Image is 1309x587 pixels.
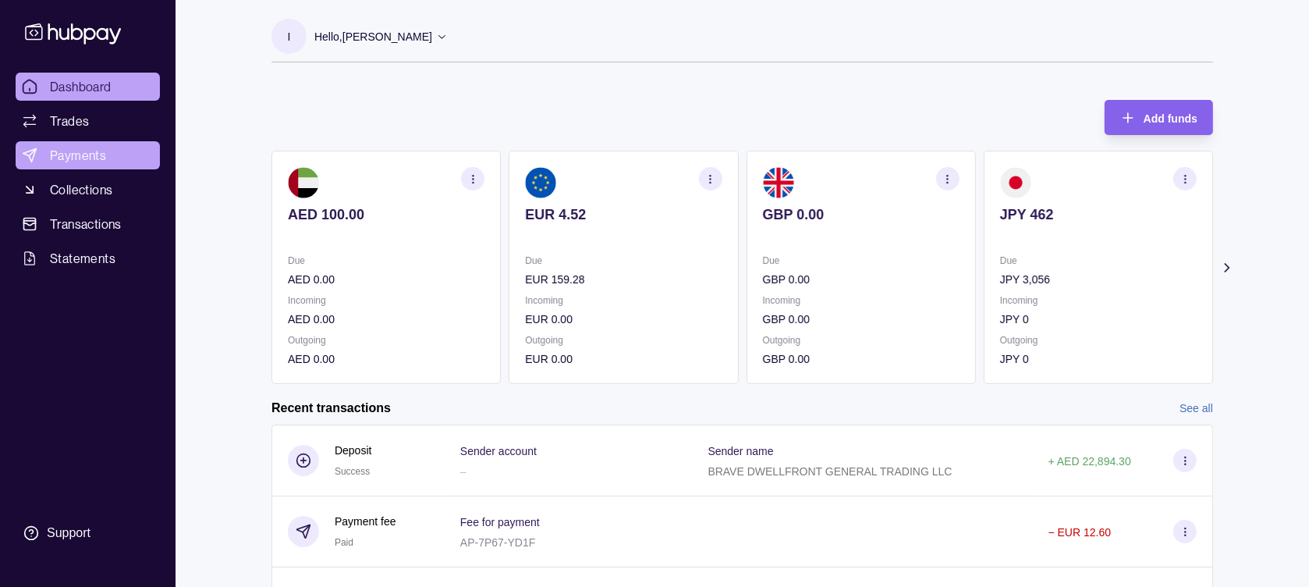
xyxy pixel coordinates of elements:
p: Outgoing [1000,332,1197,349]
p: JPY 3,056 [1000,271,1197,288]
p: Hello, [PERSON_NAME] [314,28,432,45]
p: Outgoing [763,332,960,349]
p: BRAVE DWELLFRONT GENERAL TRADING LLC [708,465,952,478]
a: Payments [16,141,160,169]
p: – [460,465,466,478]
span: Collections [50,180,112,199]
h2: Recent transactions [271,400,391,417]
p: JPY 462 [1000,206,1197,223]
p: Sender name [708,445,774,457]
p: AED 100.00 [288,206,484,223]
a: Statements [16,244,160,272]
a: Trades [16,107,160,135]
p: Deposit [335,442,371,459]
p: Incoming [288,292,484,309]
p: AED 0.00 [288,271,484,288]
img: jp [1000,167,1031,198]
p: Fee for payment [460,516,540,528]
span: Trades [50,112,89,130]
p: AED 0.00 [288,311,484,328]
p: JPY 0 [1000,350,1197,368]
p: GBP 0.00 [763,350,960,368]
p: − EUR 12.60 [1048,526,1112,539]
img: ae [288,167,319,198]
span: Transactions [50,215,122,233]
img: gb [763,167,794,198]
p: Due [288,252,484,269]
a: Support [16,517,160,550]
p: Due [763,252,960,269]
a: Transactions [16,210,160,238]
span: Dashboard [50,77,112,96]
p: GBP 0.00 [763,206,960,223]
span: Paid [335,537,353,548]
p: AED 0.00 [288,350,484,368]
p: I [288,28,291,45]
p: GBP 0.00 [763,311,960,328]
span: Statements [50,249,115,268]
p: Payment fee [335,513,396,530]
p: JPY 0 [1000,311,1197,328]
img: eu [525,167,556,198]
p: + AED 22,894.30 [1048,455,1131,468]
p: Due [525,252,722,269]
span: Payments [50,146,106,165]
p: Outgoing [525,332,722,349]
p: GBP 0.00 [763,271,960,288]
p: Incoming [763,292,960,309]
p: AP-7P67-YD1F [460,536,535,549]
a: Dashboard [16,73,160,101]
div: Support [47,525,90,542]
a: Collections [16,176,160,204]
span: Success [335,466,370,477]
p: Due [1000,252,1197,269]
p: EUR 0.00 [525,350,722,368]
span: Add funds [1144,112,1197,125]
p: EUR 4.52 [525,206,722,223]
p: EUR 159.28 [525,271,722,288]
p: Incoming [525,292,722,309]
p: EUR 0.00 [525,311,722,328]
a: See all [1180,400,1213,417]
p: Sender account [460,445,537,457]
button: Add funds [1105,100,1213,135]
p: Outgoing [288,332,484,349]
p: Incoming [1000,292,1197,309]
